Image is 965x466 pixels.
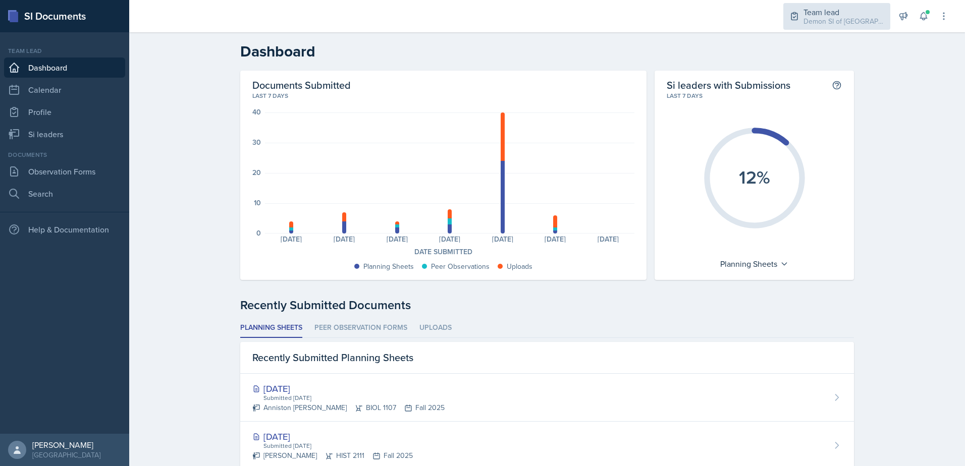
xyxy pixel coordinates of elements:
[252,450,413,461] div: [PERSON_NAME] HIST 2111 Fall 2025
[314,318,407,338] li: Peer Observation Forms
[4,102,125,122] a: Profile
[240,296,854,314] div: Recently Submitted Documents
[4,219,125,240] div: Help & Documentation
[419,318,452,338] li: Uploads
[252,247,634,257] div: Date Submitted
[370,236,423,243] div: [DATE]
[4,57,125,78] a: Dashboard
[252,108,261,115] div: 40
[4,184,125,204] a: Search
[4,80,125,100] a: Calendar
[318,236,371,243] div: [DATE]
[240,342,854,374] div: Recently Submitted Planning Sheets
[240,374,854,422] a: [DATE] Submitted [DATE] Anniston [PERSON_NAME]BIOL 1107Fall 2025
[252,79,634,91] h2: Documents Submitted
[252,139,261,146] div: 30
[240,318,302,338] li: Planning Sheets
[252,402,445,413] div: Anniston [PERSON_NAME] BIOL 1107 Fall 2025
[252,430,413,443] div: [DATE]
[803,16,884,27] div: Demon SI of [GEOGRAPHIC_DATA] / Fall 2025
[4,46,125,55] div: Team lead
[252,91,634,100] div: Last 7 days
[476,236,529,243] div: [DATE]
[423,236,476,243] div: [DATE]
[667,91,842,100] div: Last 7 days
[803,6,884,18] div: Team lead
[32,440,100,450] div: [PERSON_NAME]
[256,229,261,237] div: 0
[363,261,414,272] div: Planning Sheets
[262,441,413,450] div: Submitted [DATE]
[4,150,125,159] div: Documents
[667,79,790,91] h2: Si leaders with Submissions
[4,124,125,144] a: Si leaders
[4,161,125,182] a: Observation Forms
[507,261,532,272] div: Uploads
[252,382,445,395] div: [DATE]
[32,450,100,460] div: [GEOGRAPHIC_DATA]
[265,236,318,243] div: [DATE]
[582,236,635,243] div: [DATE]
[715,256,793,272] div: Planning Sheets
[262,393,445,402] div: Submitted [DATE]
[431,261,490,272] div: Peer Observations
[240,42,854,61] h2: Dashboard
[529,236,582,243] div: [DATE]
[739,164,770,190] text: 12%
[254,199,261,206] div: 10
[252,169,261,176] div: 20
